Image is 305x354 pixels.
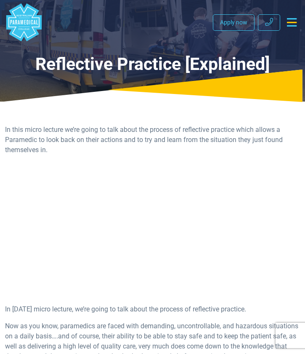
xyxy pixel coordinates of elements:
button: Toggle navigation [284,15,300,30]
h1: Reflective Practice [Explained] [5,54,300,75]
a: Apply now [213,14,255,31]
p: In this micro lecture we’re going to talk about the process of reflective practice which allows a... [5,125,300,155]
a: Australian Paramedical College [5,3,43,41]
p: In [DATE] micro lecture, we’re going to talk about the process of reflective practice. [5,304,300,314]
